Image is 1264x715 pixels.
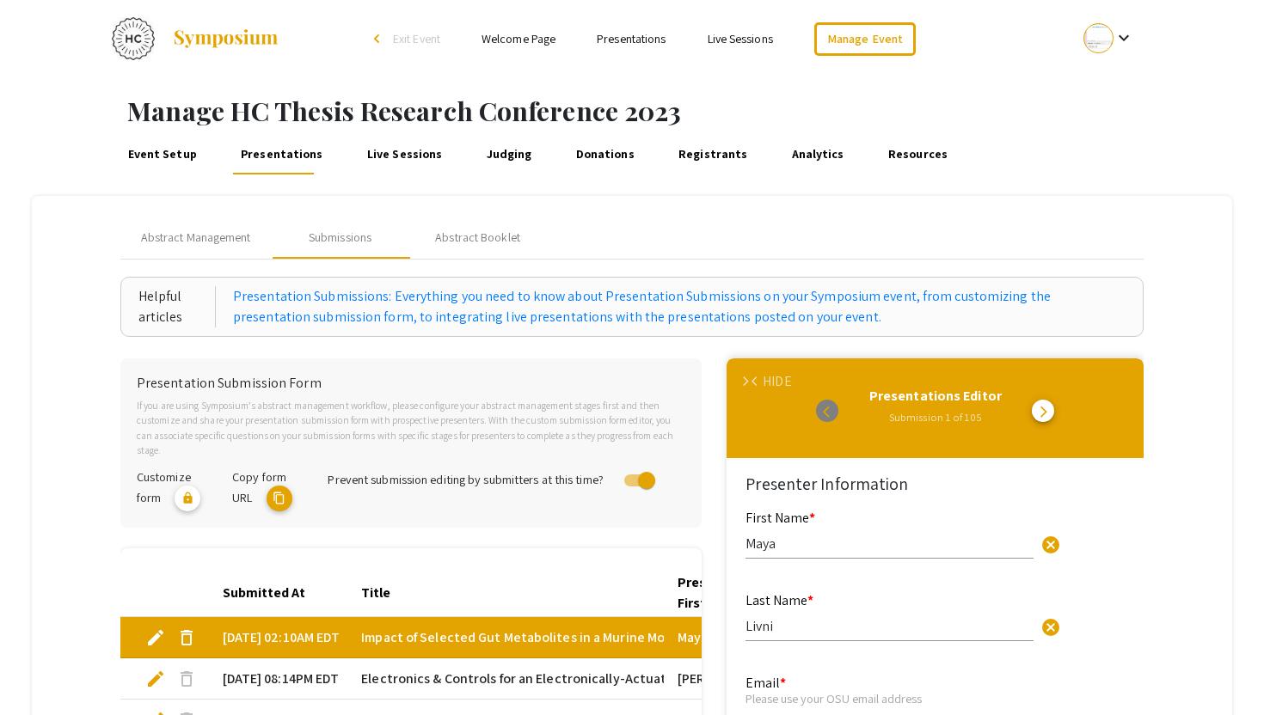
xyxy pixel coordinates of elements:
[597,31,666,46] a: Presentations
[885,133,950,174] a: Resources
[361,669,948,689] span: Electronics & Controls for an Electronically-Actuated Continuously Variable Transmission System
[176,627,197,648] span: delete
[172,28,279,49] img: Symposium by ForagerOne
[137,398,685,457] p: If you are using Symposium’s abstract management workflow, please configure your abstract managem...
[664,658,803,700] mat-cell: [PERSON_NAME]
[1034,608,1068,643] button: Clear
[889,410,982,425] span: Submission 1 of 105
[223,583,305,603] div: Submitted At
[1114,27,1134,48] mat-icon: Expand account dropdown
[746,674,786,692] mat-label: Email
[678,572,774,614] div: Presenter 1 First Name
[1037,405,1051,419] span: arrow_forward_ios
[393,31,440,46] span: Exit Event
[309,229,371,247] div: Submissions
[328,471,603,487] span: Prevent submission editing by submitters at this time?
[145,669,166,689] span: edit
[361,627,979,648] span: Impact of Selected Gut Metabolites in a Murine Model That Exhibits Core Symptoms of [MEDICAL_DATA]
[1040,535,1061,555] span: cancel
[1032,400,1054,422] button: go to next presentation
[1034,526,1068,560] button: Clear
[175,486,200,511] mat-icon: lock
[112,17,279,60] a: HC Thesis Research Conference 2023
[374,34,384,44] div: arrow_back_ios
[746,471,1125,497] div: Presenter Information
[816,400,838,422] button: go to previous presentation
[176,669,197,689] span: delete
[746,535,1034,553] input: Type Here
[746,617,1034,635] input: Type Here
[361,583,406,603] div: Title
[112,17,155,60] img: HC Thesis Research Conference 2023
[127,95,1264,126] h1: Manage HC Thesis Research Conference 2023
[145,627,166,648] span: edit
[708,31,773,46] a: Live Sessions
[141,229,251,247] span: Abstract Management
[209,658,348,700] mat-cell: [DATE] 08:14PM EDT
[573,133,637,174] a: Donations
[1065,19,1152,58] button: Expand account dropdown
[869,387,1002,405] span: Presentations Editor
[824,405,838,419] span: arrow_back_ios
[746,691,1034,706] div: Please use your OSU email address
[209,617,348,658] mat-cell: [DATE] 02:10AM EDT
[361,583,390,603] div: Title
[435,229,520,247] div: Abstract Booklet
[13,638,73,702] iframe: Chat
[482,31,555,46] a: Welcome Page
[232,468,286,505] span: Copy form URL
[137,375,685,391] h6: Presentation Submission Form
[746,591,813,609] mat-label: Last Name
[233,286,1126,327] a: Presentation Submissions: Everything you need to know about Presentation Submissions on your Symp...
[763,371,791,392] div: HIDE
[678,572,789,614] div: Presenter 1 First Name
[137,468,191,505] span: Customize form
[267,486,292,511] mat-icon: copy URL
[664,617,803,658] mat-cell: Maya
[223,583,321,603] div: Submitted At
[746,509,815,527] mat-label: First Name
[483,133,535,174] a: Judging
[364,133,445,174] a: Live Sessions
[237,133,326,174] a: Presentations
[675,133,750,174] a: Registrants
[1040,617,1061,638] span: cancel
[125,133,199,174] a: Event Setup
[740,376,752,388] span: arrow_forward_ios
[814,22,916,56] a: Manage Event
[788,133,847,174] a: Analytics
[138,286,216,327] div: Helpful articles
[752,376,763,388] span: arrow_back_ios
